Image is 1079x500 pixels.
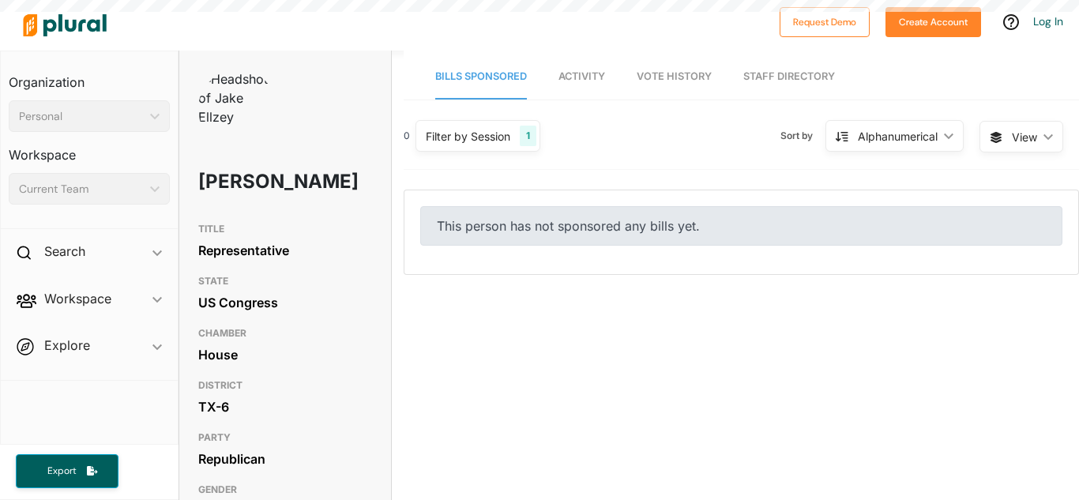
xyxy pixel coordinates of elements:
[780,7,870,37] button: Request Demo
[885,7,981,37] button: Create Account
[1033,14,1063,28] a: Log In
[885,13,981,29] a: Create Account
[198,376,372,395] h3: DISTRICT
[637,70,712,82] span: Vote History
[19,181,144,197] div: Current Team
[198,158,303,205] h1: [PERSON_NAME]
[198,395,372,419] div: TX-6
[780,13,870,29] a: Request Demo
[36,464,87,478] span: Export
[44,242,85,260] h2: Search
[198,343,372,367] div: House
[558,55,605,100] a: Activity
[16,454,118,488] button: Export
[9,132,170,167] h3: Workspace
[19,108,144,125] div: Personal
[435,70,527,82] span: Bills Sponsored
[780,129,825,143] span: Sort by
[198,428,372,447] h3: PARTY
[198,480,372,499] h3: GENDER
[198,272,372,291] h3: STATE
[198,220,372,239] h3: TITLE
[404,129,410,143] div: 0
[420,206,1062,246] div: This person has not sponsored any bills yet.
[520,126,536,146] div: 1
[426,128,510,145] div: Filter by Session
[743,55,835,100] a: Staff Directory
[198,70,277,126] img: Headshot of Jake Ellzey
[858,128,938,145] div: Alphanumerical
[1012,129,1037,145] span: View
[637,55,712,100] a: Vote History
[198,291,372,314] div: US Congress
[198,447,372,471] div: Republican
[558,70,605,82] span: Activity
[198,239,372,262] div: Representative
[198,324,372,343] h3: CHAMBER
[435,55,527,100] a: Bills Sponsored
[9,59,170,94] h3: Organization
